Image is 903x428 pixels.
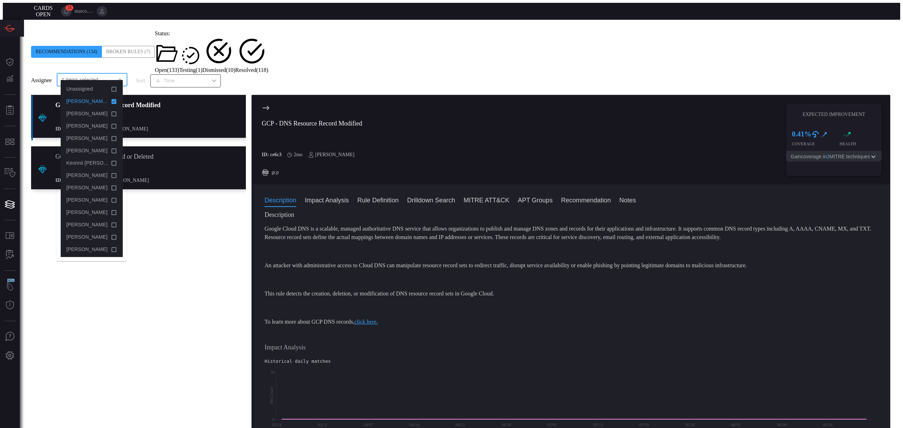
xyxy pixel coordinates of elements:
button: Wingman [1,278,18,295]
span: Dismissed ( 10 ) [202,67,235,73]
button: Preferences [1,347,18,364]
li: Marco Villarruel (Myself) [61,95,123,108]
text: 05/26 [685,422,695,427]
button: Ask Us A Question [1,328,18,345]
li: Tigran Terpandjian [61,231,123,243]
button: Recommendation [561,196,611,204]
span: Keonnii [PERSON_NAME] [66,160,126,166]
div: Recommendations (134) [31,46,102,58]
h5: ID: ce6c3 [55,126,75,132]
h3: 0.41 % [792,130,811,138]
li: Wasif Khan [61,256,123,268]
span: [PERSON_NAME] [66,197,108,203]
span: [PERSON_NAME] [66,246,108,252]
button: Description [265,196,296,204]
span: [PERSON_NAME] [66,222,108,227]
button: Dismissed(10) [202,37,235,73]
h5: Expected Improvement [786,112,881,117]
button: Close [115,75,125,85]
div: GCP - DNS Zone Modified or Deleted [55,153,198,160]
li: Alejandro Castillo [61,108,123,120]
li: Paul Nsonga [61,206,123,219]
div: [PERSON_NAME] [308,152,354,158]
button: Notes [619,196,636,204]
button: Testing(1) [179,45,202,73]
span: [PERSON_NAME] [66,123,108,129]
div: GCP - DNS Resource Record Modified [55,102,198,109]
span: 15 [66,5,73,11]
text: 05/05 [547,422,557,427]
button: MITRE ATT&CK [463,196,509,204]
li: Keonnii Ashman [61,157,123,169]
div: Historical daily matches [265,357,879,366]
li: Nicholas Witte [61,194,123,206]
span: Assignee [31,77,52,84]
li: Mosaab Sadeia [61,169,123,182]
li: Alex Diaz [61,120,123,132]
text: 06/02 [731,422,741,427]
p: This rule detects the creation, deletion, or modification of DNS resource record sets in Google C... [265,289,879,298]
button: Rule Definition [357,196,399,204]
button: Reports [1,102,18,119]
div: Time [155,77,210,84]
span: [PERSON_NAME] [66,185,108,190]
span: [PERSON_NAME] [66,172,108,178]
a: click here. [354,319,378,325]
h3: Impact Analysis [265,343,879,351]
span: Open ( 133 ) [155,67,179,73]
span: [PERSON_NAME] [66,209,108,215]
span: [PERSON_NAME] (Myself) [66,98,127,104]
li: Unassigned [61,83,123,95]
div: Health [840,141,881,147]
span: Status: [155,30,170,36]
text: 06/16 [823,422,832,427]
span: [PERSON_NAME] [66,148,108,153]
button: Cards [1,196,18,213]
h3: Description [265,210,879,219]
button: Threat Intelligence [1,297,18,314]
text: 04/14 [410,422,419,427]
label: sort [136,78,145,84]
button: Rule Catalog [1,227,18,244]
button: Resolved(118) [235,37,268,73]
button: Drilldown Search [407,196,455,204]
button: 15 [61,6,72,17]
p: Google Cloud DNS is a scalable, managed authoritative DNS service that allows organizations to pu... [265,225,879,241]
button: Gaincoverage in3MITRE techniques [786,151,881,161]
button: ALERT ANALYSIS [1,246,18,263]
text: 06/09 [777,422,787,427]
div: Broken Rules (7) [102,46,155,58]
span: Cards [34,5,53,11]
p: To learn more about GCP DNS records, [265,318,879,326]
li: Nabeel Sohail [61,182,123,194]
button: Open(133) [155,41,179,73]
button: APT Groups [518,196,553,204]
button: Impact Analysis [305,196,349,204]
text: 05/12 [593,422,603,427]
span: open [36,11,51,17]
div: Coverage [792,141,834,147]
li: Bianca Reynolds [61,132,123,145]
div: gcp [262,169,362,176]
button: Inventory [1,165,18,182]
text: 04/07 [364,422,373,427]
li: Tom Sunny [61,243,123,256]
li: Paul Patterson [61,219,123,231]
button: MITRE - Detection Posture [1,133,18,150]
p: An attacker with administrative access to Cloud DNS can manipulate resource record sets to redire... [265,261,879,270]
li: Dashley Castellano [61,145,123,157]
button: Detections [1,71,18,87]
text: 10 [270,370,274,375]
text: 0 [272,417,274,422]
span: Testing ( 1 ) [179,67,202,73]
span: Jun 25, 2025 6:18 AM [294,152,303,158]
span: marco.[PERSON_NAME] [74,8,94,14]
span: [PERSON_NAME] [66,111,108,116]
h5: ID: ce6c3 [262,152,281,158]
text: 04/28 [502,422,511,427]
h5: ID: 0de47 [55,178,76,183]
span: Unassigned [66,86,93,92]
span: 3 [827,154,830,159]
button: Dashboard [1,54,18,71]
span: [PERSON_NAME] [66,135,108,141]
